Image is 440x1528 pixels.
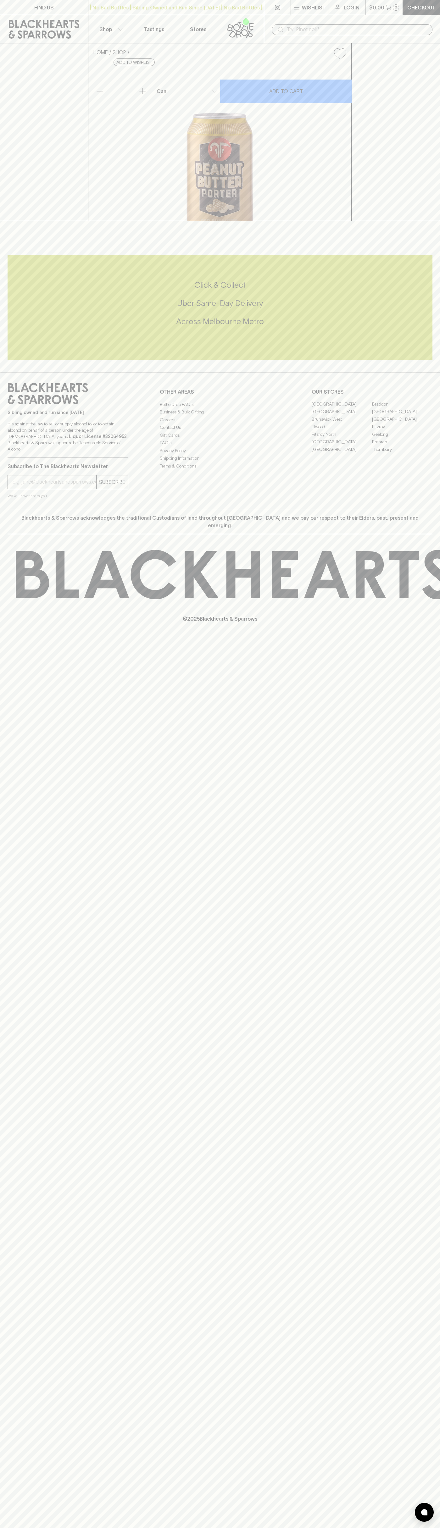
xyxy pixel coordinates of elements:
[132,15,176,43] a: Tastings
[160,401,281,408] a: Bottle Drop FAQ's
[372,446,432,453] a: Thornbury
[312,438,372,446] a: [GEOGRAPHIC_DATA]
[331,46,349,62] button: Add to wishlist
[160,431,281,439] a: Gift Cards
[372,431,432,438] a: Geelong
[372,423,432,431] a: Fitzroy
[302,4,326,11] p: Wishlist
[372,438,432,446] a: Prahran
[99,478,125,486] p: SUBSCRIBE
[88,64,351,221] img: 70938.png
[312,401,372,408] a: [GEOGRAPHIC_DATA]
[93,49,108,55] a: HOME
[99,25,112,33] p: Shop
[269,87,303,95] p: ADD TO CART
[8,280,432,290] h5: Click & Collect
[157,87,166,95] p: Can
[372,408,432,416] a: [GEOGRAPHIC_DATA]
[407,4,436,11] p: Checkout
[312,416,372,423] a: Brunswick West
[312,423,372,431] a: Elwood
[160,455,281,462] a: Shipping Information
[113,49,126,55] a: SHOP
[312,408,372,416] a: [GEOGRAPHIC_DATA]
[8,493,128,499] p: We will never spam you
[12,514,428,529] p: Blackhearts & Sparrows acknowledges the traditional Custodians of land throughout [GEOGRAPHIC_DAT...
[8,409,128,416] p: Sibling owned and run since [DATE]
[34,4,54,11] p: FIND US
[421,1509,427,1515] img: bubble-icon
[97,475,128,489] button: SUBSCRIBE
[8,421,128,452] p: It is against the law to sell or supply alcohol to, or to obtain alcohol on behalf of a person un...
[160,424,281,431] a: Contact Us
[160,439,281,447] a: FAQ's
[160,416,281,424] a: Careers
[312,446,372,453] a: [GEOGRAPHIC_DATA]
[220,80,352,103] button: ADD TO CART
[154,85,220,97] div: Can
[312,388,432,396] p: OUR STORES
[8,462,128,470] p: Subscribe to The Blackhearts Newsletter
[160,447,281,454] a: Privacy Policy
[69,434,127,439] strong: Liquor License #32064953
[176,15,220,43] a: Stores
[287,25,427,35] input: Try "Pinot noir"
[312,431,372,438] a: Fitzroy North
[344,4,359,11] p: Login
[13,477,96,487] input: e.g. jane@blackheartsandsparrows.com.au
[372,401,432,408] a: Braddon
[8,316,432,327] h5: Across Melbourne Metro
[372,416,432,423] a: [GEOGRAPHIC_DATA]
[88,15,132,43] button: Shop
[395,6,397,9] p: 0
[160,388,281,396] p: OTHER AREAS
[160,408,281,416] a: Business & Bulk Gifting
[190,25,206,33] p: Stores
[8,298,432,308] h5: Uber Same-Day Delivery
[160,462,281,470] a: Terms & Conditions
[369,4,384,11] p: $0.00
[144,25,164,33] p: Tastings
[114,58,155,66] button: Add to wishlist
[8,255,432,360] div: Call to action block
